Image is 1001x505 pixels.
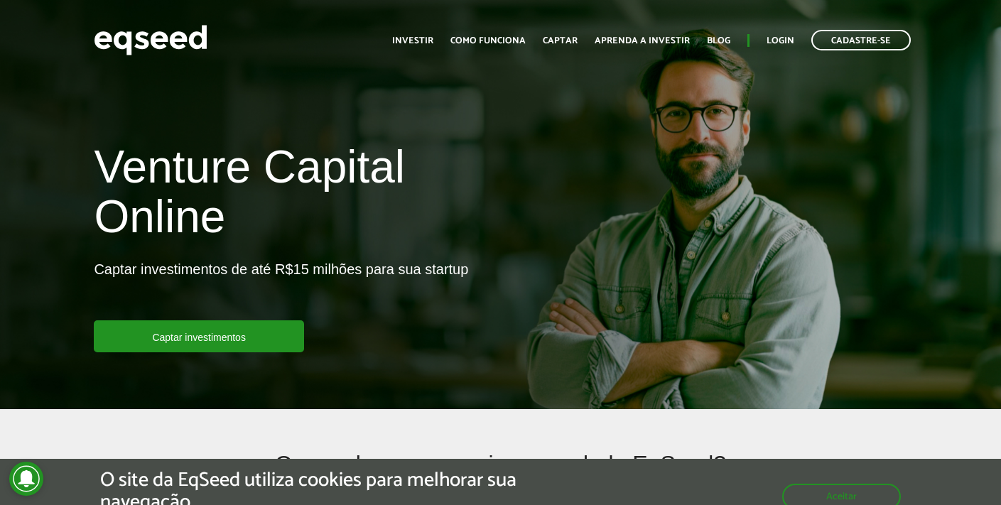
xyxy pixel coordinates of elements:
[392,36,433,45] a: Investir
[178,452,823,498] h2: Quer saber como seria sua rodada EqSeed?
[767,36,794,45] a: Login
[94,261,468,320] p: Captar investimentos de até R$15 milhões para sua startup
[811,30,911,50] a: Cadastre-se
[595,36,690,45] a: Aprenda a investir
[543,36,578,45] a: Captar
[94,21,207,59] img: EqSeed
[94,142,489,249] h1: Venture Capital Online
[707,36,730,45] a: Blog
[450,36,526,45] a: Como funciona
[94,320,304,352] a: Captar investimentos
